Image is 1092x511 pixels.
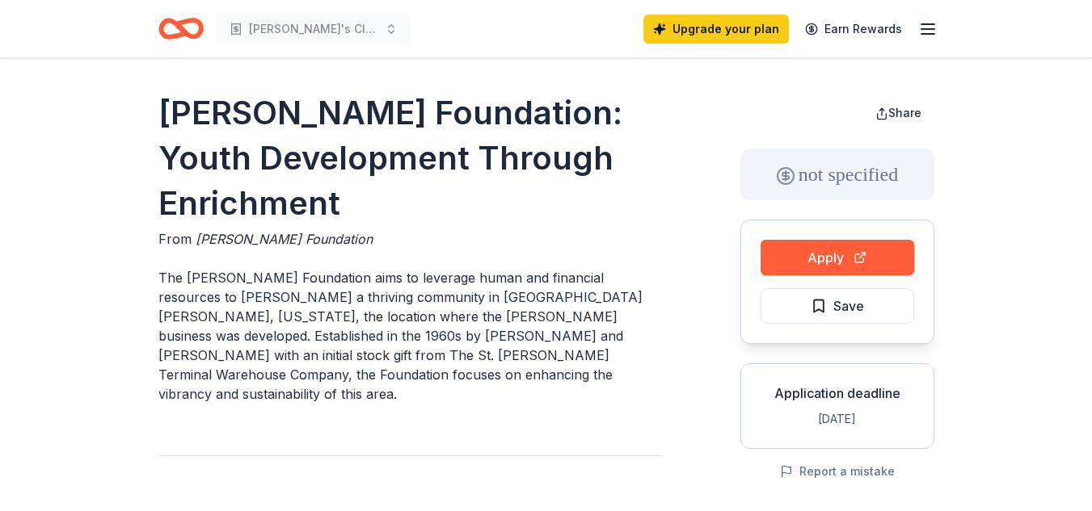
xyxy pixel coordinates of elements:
button: Share [862,97,934,129]
button: Apply [761,240,914,275]
a: Home [158,10,204,48]
div: From [158,229,663,249]
div: [DATE] [754,409,921,429]
div: Application deadline [754,383,921,403]
button: Save [761,288,914,324]
button: [PERSON_NAME]'s Clothesline Back to School Backpack Distribution [217,13,411,45]
span: Share [888,106,921,119]
p: The [PERSON_NAME] Foundation aims to leverage human and financial resources to [PERSON_NAME] a th... [158,268,663,404]
div: not specified [740,149,934,200]
span: Save [833,295,864,316]
button: Report a mistake [780,462,895,481]
a: Upgrade your plan [643,15,789,44]
span: [PERSON_NAME] Foundation [196,231,373,247]
span: [PERSON_NAME]'s Clothesline Back to School Backpack Distribution [249,19,378,39]
h1: [PERSON_NAME] Foundation: Youth Development Through Enrichment [158,90,663,226]
a: Earn Rewards [795,15,912,44]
